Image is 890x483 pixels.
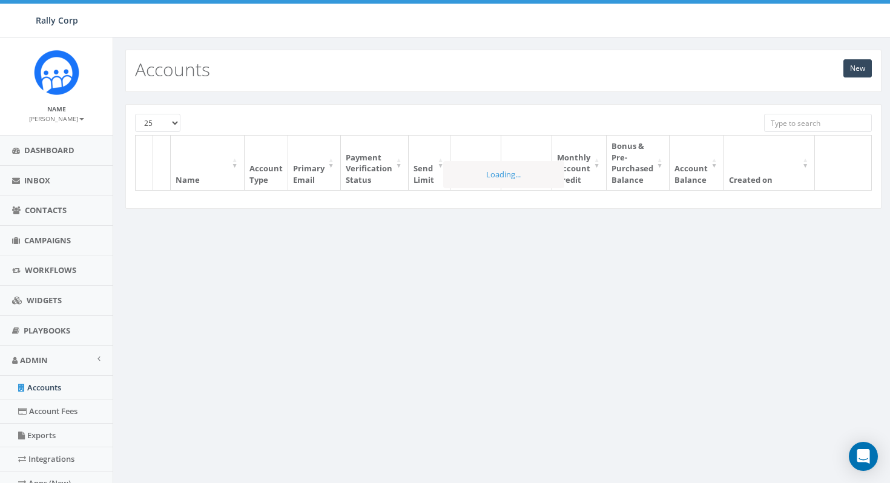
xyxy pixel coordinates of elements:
[24,175,50,186] span: Inbox
[764,114,872,132] input: Type to search
[24,325,70,336] span: Playbooks
[24,235,71,246] span: Campaigns
[443,161,564,188] div: Loading...
[849,442,878,471] div: Open Intercom Messenger
[135,59,210,79] h2: Accounts
[47,105,66,113] small: Name
[27,295,62,306] span: Widgets
[36,15,78,26] span: Rally Corp
[25,264,76,275] span: Workflows
[245,136,288,190] th: Account Type
[552,136,607,190] th: Monthly Account Credit
[29,113,84,123] a: [PERSON_NAME]
[843,59,872,77] a: New
[724,136,816,190] th: Created on
[24,145,74,156] span: Dashboard
[25,205,67,215] span: Contacts
[670,136,724,190] th: Account Balance
[34,50,79,95] img: Icon_1.png
[501,136,552,190] th: RVM Outbound
[341,136,409,190] th: Payment Verification Status
[450,136,501,190] th: SMS/MMS Outbound
[29,114,84,123] small: [PERSON_NAME]
[288,136,341,190] th: Primary Email
[20,355,48,366] span: Admin
[409,136,450,190] th: Send Limit
[607,136,670,190] th: Bonus & Pre-Purchased Balance
[171,136,245,190] th: Name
